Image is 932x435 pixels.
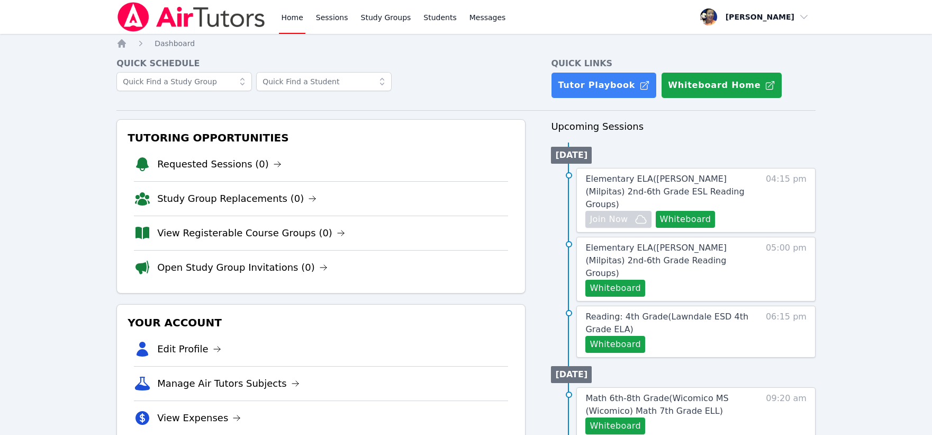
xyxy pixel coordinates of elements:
span: 09:20 am [766,392,807,434]
span: Join Now [590,213,628,226]
span: Elementary ELA ( [PERSON_NAME] (Milpitas) 2nd-6th Grade ESL Reading Groups ) [585,174,744,209]
a: Manage Air Tutors Subjects [157,376,300,391]
img: Air Tutors [116,2,266,32]
li: [DATE] [551,147,592,164]
h4: Quick Links [551,57,816,70]
li: [DATE] [551,366,592,383]
input: Quick Find a Student [256,72,392,91]
button: Whiteboard [656,211,716,228]
button: Whiteboard [585,280,645,297]
span: Messages [469,12,506,23]
span: Dashboard [155,39,195,48]
a: Requested Sessions (0) [157,157,282,172]
a: Edit Profile [157,342,221,357]
span: 04:15 pm [766,173,807,228]
h3: Tutoring Opportunities [125,128,517,147]
h4: Quick Schedule [116,57,526,70]
button: Whiteboard [585,336,645,353]
span: 05:00 pm [766,242,807,297]
button: Whiteboard Home [661,72,782,99]
nav: Breadcrumb [116,38,816,49]
input: Quick Find a Study Group [116,72,252,91]
span: Math 6th-8th Grade ( Wicomico MS (Wicomico) Math 7th Grade ELL ) [585,393,728,416]
a: Study Group Replacements (0) [157,191,316,206]
a: Dashboard [155,38,195,49]
a: Elementary ELA([PERSON_NAME] (Milpitas) 2nd-6th Grade Reading Groups) [585,242,751,280]
a: Open Study Group Invitations (0) [157,260,328,275]
a: View Registerable Course Groups (0) [157,226,345,241]
a: Math 6th-8th Grade(Wicomico MS (Wicomico) Math 7th Grade ELL) [585,392,751,418]
span: Reading: 4th Grade ( Lawndale ESD 4th Grade ELA ) [585,312,748,334]
a: View Expenses [157,411,241,425]
a: Tutor Playbook [551,72,657,99]
span: Elementary ELA ( [PERSON_NAME] (Milpitas) 2nd-6th Grade Reading Groups ) [585,243,727,278]
h3: Your Account [125,313,517,332]
button: Join Now [585,211,651,228]
a: Reading: 4th Grade(Lawndale ESD 4th Grade ELA) [585,310,751,336]
button: Whiteboard [585,418,645,434]
a: Elementary ELA([PERSON_NAME] (Milpitas) 2nd-6th Grade ESL Reading Groups) [585,173,751,211]
h3: Upcoming Sessions [551,119,816,134]
span: 06:15 pm [766,310,807,353]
